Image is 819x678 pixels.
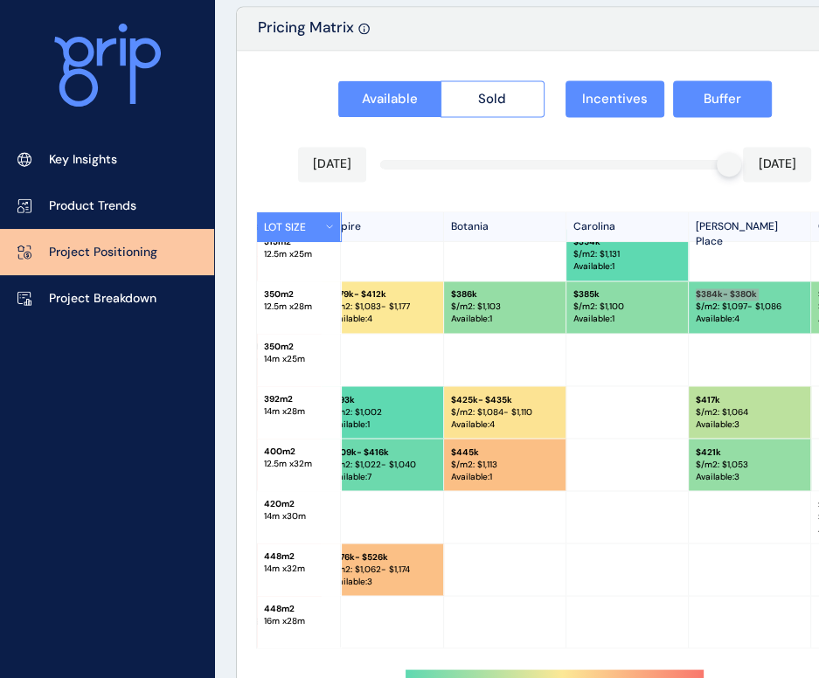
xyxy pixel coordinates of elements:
[696,418,803,430] p: Available : 3
[478,90,506,107] span: Sold
[673,80,772,117] button: Buffer
[573,301,681,313] p: $/m2: $ 1,100
[573,313,681,325] p: Available : 1
[329,288,436,301] p: $ 379k - $412k
[264,301,333,313] p: 12.5 m x 28 m
[696,313,803,325] p: Available : 4
[573,248,681,260] p: $/m2: $ 1,131
[329,550,436,563] p: $ 476k - $526k
[329,563,436,575] p: $/m2: $ 1,062 - $1,174
[329,575,436,587] p: Available : 3
[264,510,333,522] p: 14 m x 30 m
[264,248,333,260] p: 12.5 m x 25 m
[362,90,418,107] span: Available
[696,470,803,482] p: Available : 3
[329,393,436,405] p: $ 393k
[759,156,796,173] p: [DATE]
[264,341,333,353] p: 350 m2
[49,244,157,261] p: Project Positioning
[582,90,648,107] span: Incentives
[264,353,333,365] p: 14 m x 25 m
[696,288,803,301] p: $ 384k - $380k
[264,393,333,405] p: 392 m2
[329,405,436,418] p: $/m2: $ 1,002
[451,405,559,418] p: $/m2: $ 1,084 - $1,110
[696,393,803,405] p: $ 417k
[451,458,559,470] p: $/m2: $ 1,113
[573,288,681,301] p: $ 385k
[573,260,681,273] p: Available : 1
[329,301,436,313] p: $/m2: $ 1,083 - $1,177
[444,212,566,241] p: Botania
[451,446,559,458] p: $ 445k
[689,212,811,241] p: [PERSON_NAME] Place
[257,212,341,241] button: LOT SIZE
[329,446,436,458] p: $ 409k - $416k
[264,405,333,418] p: 14 m x 28 m
[329,458,436,470] p: $/m2: $ 1,022 - $1,040
[696,446,803,458] p: $ 421k
[264,236,333,248] p: 313 m2
[264,458,333,470] p: 12.5 m x 32 m
[322,212,444,241] p: Aspire
[264,550,333,563] p: 448 m2
[49,290,156,308] p: Project Breakdown
[573,236,681,248] p: $ 354k
[451,288,559,301] p: $ 386k
[696,458,803,470] p: $/m2: $ 1,053
[338,80,441,117] button: Available
[264,563,333,575] p: 14 m x 32 m
[329,470,436,482] p: Available : 7
[313,156,351,173] p: [DATE]
[49,197,136,215] p: Product Trends
[566,80,664,117] button: Incentives
[441,80,545,117] button: Sold
[329,418,436,430] p: Available : 1
[451,393,559,405] p: $ 425k - $435k
[258,17,354,50] p: Pricing Matrix
[264,603,333,615] p: 448 m2
[696,301,803,313] p: $/m2: $ 1,097 - $1,086
[451,470,559,482] p: Available : 1
[566,212,689,241] p: Carolina
[329,313,436,325] p: Available : 4
[264,615,333,627] p: 16 m x 28 m
[696,405,803,418] p: $/m2: $ 1,064
[264,446,333,458] p: 400 m2
[451,418,559,430] p: Available : 4
[451,313,559,325] p: Available : 1
[264,288,333,301] p: 350 m2
[704,90,741,107] span: Buffer
[264,498,333,510] p: 420 m2
[451,301,559,313] p: $/m2: $ 1,103
[49,151,117,169] p: Key Insights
